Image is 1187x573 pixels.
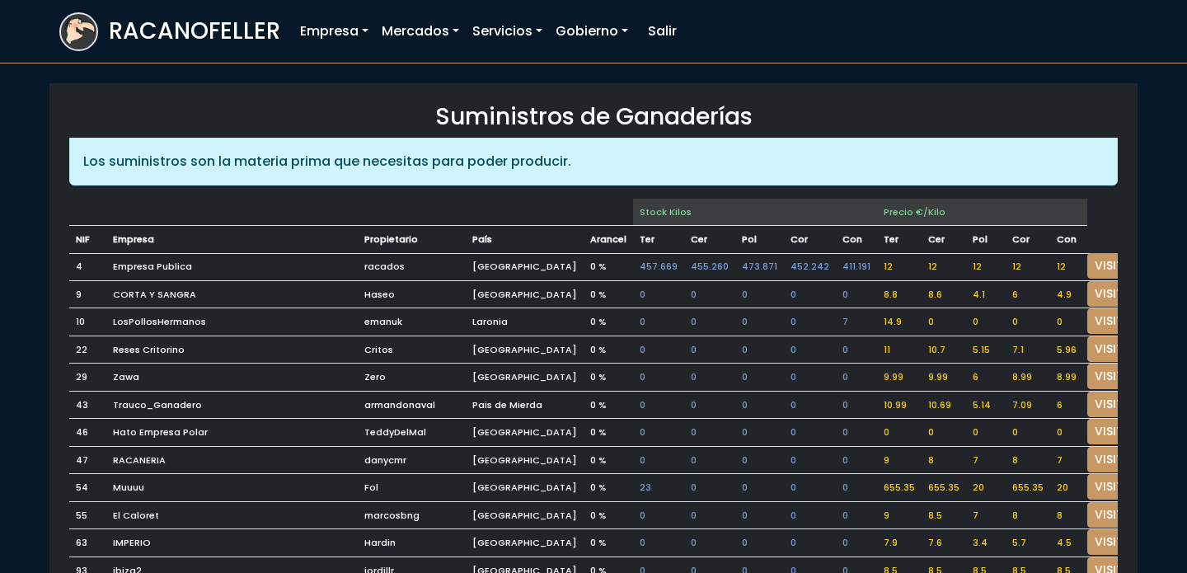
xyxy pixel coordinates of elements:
[106,474,358,502] td: Muuuu
[784,253,836,280] td: 452.242
[584,419,633,447] td: 0 %
[966,226,1006,254] td: POLLO
[784,280,836,308] td: 0
[735,336,784,364] td: 0
[106,226,358,254] td: Empresa
[922,280,966,308] td: 8.6
[1006,308,1050,336] td: 0
[358,529,466,557] td: Hardin
[1087,308,1147,334] a: VISITAR
[1050,336,1087,364] td: 5.96
[966,529,1006,557] td: 3.4
[358,419,466,447] td: TeddyDelMal
[69,364,106,392] td: 29
[684,364,735,392] td: 0
[1006,253,1050,280] td: 12
[584,364,633,392] td: 0 %
[784,226,836,254] td: CORDERO
[466,529,584,557] td: [GEOGRAPHIC_DATA]
[584,474,633,502] td: 0 %
[106,308,358,336] td: LosPollosHermanos
[877,446,922,474] td: 9
[69,391,106,419] td: 43
[1006,226,1050,254] td: CORDERO
[684,391,735,419] td: 0
[966,419,1006,447] td: 0
[784,336,836,364] td: 0
[584,446,633,474] td: 0 %
[735,226,784,254] td: POLLO
[735,474,784,502] td: 0
[684,336,735,364] td: 0
[735,529,784,557] td: 0
[358,280,466,308] td: Haseo
[966,474,1006,502] td: 20
[549,15,635,48] a: Gobierno
[735,308,784,336] td: 0
[466,501,584,529] td: [GEOGRAPHIC_DATA]
[1087,336,1147,362] a: VISITAR
[877,364,922,392] td: 9.99
[466,419,584,447] td: [GEOGRAPHIC_DATA]
[584,529,633,557] td: 0 %
[69,419,106,447] td: 46
[633,501,684,529] td: 0
[1050,364,1087,392] td: 8.99
[922,364,966,392] td: 9.99
[466,226,584,254] td: País
[684,501,735,529] td: 0
[877,199,1087,226] td: Precio €/Kilo
[1006,501,1050,529] td: 8
[1006,280,1050,308] td: 6
[358,336,466,364] td: Critos
[106,280,358,308] td: CORTA Y SANGRA
[584,336,633,364] td: 0 %
[735,446,784,474] td: 0
[1050,253,1087,280] td: 12
[877,226,922,254] td: TERNERA
[69,226,106,254] td: NIF
[784,501,836,529] td: 0
[877,280,922,308] td: 8.8
[466,364,584,392] td: [GEOGRAPHIC_DATA]
[1006,336,1050,364] td: 7.1
[358,226,466,254] td: Propietario
[836,364,877,392] td: 0
[877,391,922,419] td: 10.99
[1006,364,1050,392] td: 8.99
[584,391,633,419] td: 0 %
[784,308,836,336] td: 0
[684,280,735,308] td: 0
[1087,447,1147,472] a: VISITAR
[1087,419,1147,444] a: VISITAR
[877,529,922,557] td: 7.9
[69,529,106,557] td: 63
[641,15,683,48] a: Salir
[69,138,1118,186] div: Los suministros son la materia prima que necesitas para poder producir.
[358,253,466,280] td: racados
[633,474,684,502] td: 23
[877,419,922,447] td: 0
[735,391,784,419] td: 0
[358,501,466,529] td: marcosbng
[684,446,735,474] td: 0
[966,501,1006,529] td: 7
[1006,391,1050,419] td: 7.09
[1006,446,1050,474] td: 8
[1050,529,1087,557] td: 4.5
[784,364,836,392] td: 0
[584,280,633,308] td: 0 %
[922,419,966,447] td: 0
[633,226,684,254] td: TERNERA
[69,308,106,336] td: 10
[735,253,784,280] td: 473.871
[358,446,466,474] td: danycmr
[69,280,106,308] td: 9
[784,446,836,474] td: 0
[633,364,684,392] td: 0
[735,501,784,529] td: 0
[1087,392,1147,417] a: VISITAR
[69,474,106,502] td: 54
[584,226,633,254] td: Arancel
[61,14,96,45] img: logoracarojo.png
